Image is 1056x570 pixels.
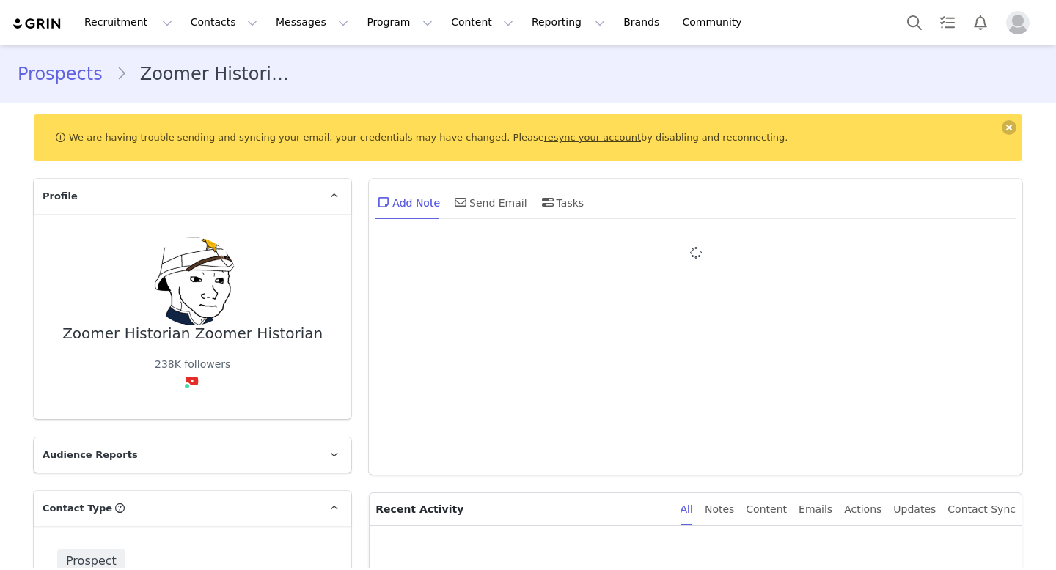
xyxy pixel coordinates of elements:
[12,17,63,31] img: grin logo
[898,6,931,39] button: Search
[442,6,522,39] button: Content
[375,185,440,220] div: Add Note
[62,325,323,342] div: Zoomer Historian Zoomer Historian
[358,6,441,39] button: Program
[544,132,641,143] a: resync your account
[947,493,1016,526] div: Contact Sync
[931,6,964,39] a: Tasks
[1006,11,1030,34] img: placeholder-profile.jpg
[155,357,230,372] div: 238K followers
[267,6,357,39] button: Messages
[746,493,787,526] div: Content
[375,493,668,525] p: Recent Activity
[76,6,181,39] button: Recruitment
[539,185,584,220] div: Tasks
[43,448,138,462] span: Audience Reports
[799,493,832,526] div: Emails
[43,501,112,516] span: Contact Type
[18,61,116,87] a: Prospects
[182,6,266,39] button: Contacts
[34,114,1022,161] div: We are having trouble sending and syncing your email, your credentials may have changed. Please b...
[844,493,881,526] div: Actions
[149,237,237,325] img: c0f05f00-135e-4726-90dc-de5b7f50f305.jpg
[964,6,997,39] button: Notifications
[893,493,936,526] div: Updates
[681,493,693,526] div: All
[615,6,672,39] a: Brands
[452,185,527,220] div: Send Email
[705,493,734,526] div: Notes
[997,11,1044,34] button: Profile
[43,189,78,204] span: Profile
[523,6,614,39] button: Reporting
[674,6,758,39] a: Community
